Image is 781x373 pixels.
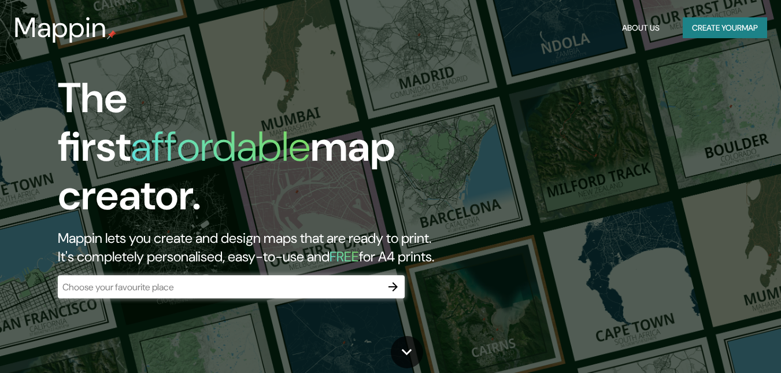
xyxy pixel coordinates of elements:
h3: Mappin [14,12,107,44]
button: Create yourmap [683,17,767,39]
h5: FREE [330,248,359,265]
input: Choose your favourite place [58,280,382,294]
h1: affordable [131,120,310,173]
iframe: Help widget launcher [678,328,768,360]
h1: The first map creator. [58,74,449,229]
button: About Us [617,17,664,39]
img: mappin-pin [107,30,116,39]
h2: Mappin lets you create and design maps that are ready to print. It's completely personalised, eas... [58,229,449,266]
